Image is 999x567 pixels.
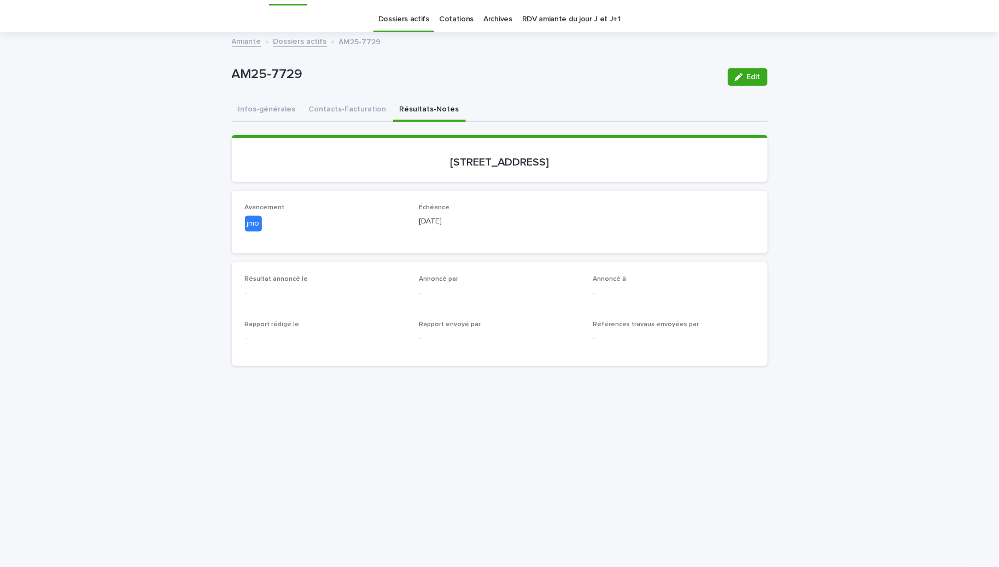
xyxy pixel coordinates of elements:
[593,287,755,299] p: -
[483,7,512,32] a: Archives
[245,287,406,299] p: -
[302,99,393,122] button: Contacts-Facturation
[232,34,261,47] a: Amiante
[393,99,466,122] button: Résultats-Notes
[419,287,580,299] p: -
[419,216,580,227] p: [DATE]
[419,276,458,282] span: Annoncé par
[522,7,621,32] a: RDV amiante du jour J et J+1
[245,216,262,232] div: jmo
[232,99,302,122] button: Infos-générales
[593,333,755,345] p: -
[419,333,580,345] p: -
[593,321,699,328] span: Références travaux envoyées par
[419,204,449,211] span: Échéance
[419,321,481,328] span: Rapport envoyé par
[245,333,406,345] p: -
[245,321,300,328] span: Rapport rédigé le
[593,276,627,282] span: Annoncé à
[245,156,755,169] p: [STREET_ADDRESS]
[232,67,719,82] p: AM25-7729
[339,35,381,47] p: AM25-7729
[747,73,761,81] span: Edit
[728,68,768,86] button: Edit
[439,7,474,32] a: Cotations
[245,276,308,282] span: Résultat annoncé le
[378,7,429,32] a: Dossiers actifs
[245,204,285,211] span: Avancement
[273,34,327,47] a: Dossiers actifs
